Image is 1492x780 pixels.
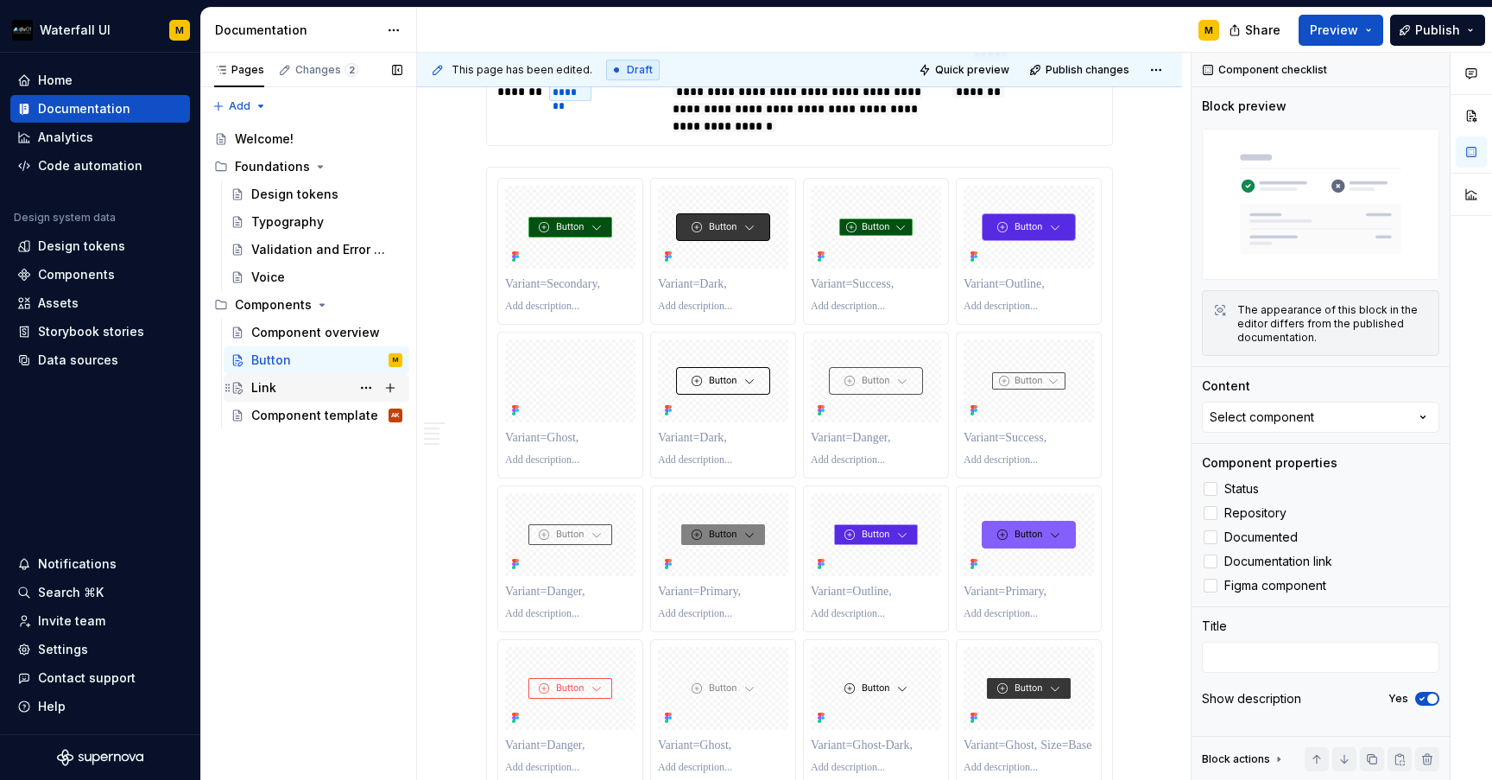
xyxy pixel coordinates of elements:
[10,636,190,663] a: Settings
[10,95,190,123] a: Documentation
[38,612,105,630] div: Invite team
[1237,303,1428,345] div: The appearance of this block in the editor differs from the published documentation.
[345,63,358,77] span: 2
[1224,555,1332,568] span: Documentation link
[452,63,592,77] span: This page has been edited.
[1224,506,1287,520] span: Repository
[38,584,104,601] div: Search ⌘K
[10,67,190,94] a: Home
[235,130,294,148] div: Welcome!
[10,152,190,180] a: Code automation
[224,208,409,236] a: Typography
[207,125,409,429] div: Page tree
[224,374,409,402] a: Link
[1202,618,1227,635] div: Title
[38,698,66,715] div: Help
[40,22,111,39] div: Waterfall UI
[38,238,125,255] div: Design tokens
[57,749,143,766] svg: Supernova Logo
[207,291,409,319] div: Components
[224,346,409,374] a: ButtonM
[3,11,197,48] button: Waterfall UIM
[1388,692,1408,706] label: Yes
[10,318,190,346] a: Storybook stories
[627,63,653,77] span: Draft
[229,99,250,113] span: Add
[10,289,190,317] a: Assets
[224,319,409,346] a: Component overview
[1202,377,1250,395] div: Content
[224,402,409,429] a: Component templateAK
[38,669,136,687] div: Contact support
[38,555,117,573] div: Notifications
[38,641,88,658] div: Settings
[1046,63,1129,77] span: Publish changes
[207,153,409,181] div: Foundations
[10,693,190,720] button: Help
[251,241,394,258] div: Validation and Error Messages
[391,407,400,424] div: AK
[1202,690,1301,707] div: Show description
[1202,752,1270,766] div: Block actions
[1224,530,1298,544] span: Documented
[251,324,380,341] div: Component overview
[1415,22,1460,39] span: Publish
[914,58,1017,82] button: Quick preview
[38,100,130,117] div: Documentation
[393,352,398,369] div: M
[10,664,190,692] button: Contact support
[12,20,33,41] img: 7a0241b0-c510-47ef-86be-6cc2f0d29437.png
[38,352,118,369] div: Data sources
[1202,402,1439,433] button: Select component
[1204,23,1213,37] div: M
[1202,98,1287,115] div: Block preview
[38,295,79,312] div: Assets
[1210,409,1314,426] div: Select component
[251,379,276,396] div: Link
[251,407,378,424] div: Component template
[251,269,285,286] div: Voice
[235,296,312,314] div: Components
[10,261,190,289] a: Components
[10,346,190,374] a: Data sources
[235,158,310,175] div: Foundations
[1310,22,1358,39] span: Preview
[207,125,409,153] a: Welcome!
[224,236,409,263] a: Validation and Error Messages
[295,63,358,77] div: Changes
[1024,58,1137,82] button: Publish changes
[214,63,264,77] div: Pages
[10,232,190,260] a: Design tokens
[215,22,378,39] div: Documentation
[251,352,291,369] div: Button
[224,263,409,291] a: Voice
[38,129,93,146] div: Analytics
[1220,15,1292,46] button: Share
[1299,15,1383,46] button: Preview
[10,607,190,635] a: Invite team
[10,579,190,606] button: Search ⌘K
[1202,454,1337,472] div: Component properties
[207,94,272,118] button: Add
[10,124,190,151] a: Analytics
[175,23,184,37] div: M
[251,186,338,203] div: Design tokens
[1202,747,1286,771] div: Block actions
[38,323,144,340] div: Storybook stories
[38,157,142,174] div: Code automation
[1390,15,1485,46] button: Publish
[251,213,324,231] div: Typography
[1224,579,1326,593] span: Figma component
[10,550,190,578] button: Notifications
[38,266,115,283] div: Components
[38,72,73,89] div: Home
[935,63,1009,77] span: Quick preview
[1224,482,1259,496] span: Status
[14,211,116,225] div: Design system data
[224,181,409,208] a: Design tokens
[1245,22,1280,39] span: Share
